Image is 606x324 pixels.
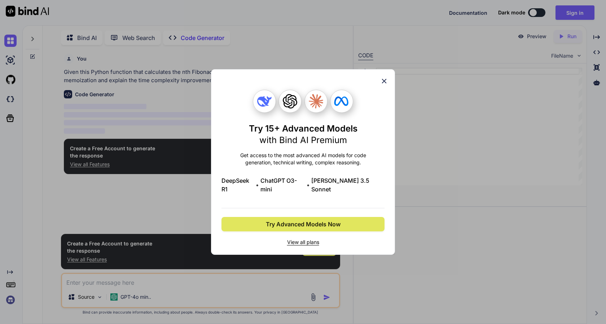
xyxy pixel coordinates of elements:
span: with Bind AI Premium [259,135,347,145]
span: ChatGPT O3-mini [260,176,305,194]
button: Try Advanced Models Now [221,217,385,231]
h1: Try 15+ Advanced Models [249,123,357,146]
span: DeepSeek R1 [221,176,254,194]
img: Deepseek [257,94,272,108]
p: Get access to the most advanced AI models for code generation, technical writing, complex reasoning. [221,152,385,166]
span: • [256,181,259,189]
span: Try Advanced Models Now [266,220,341,228]
span: View all plans [221,239,385,246]
span: • [307,181,310,189]
span: [PERSON_NAME] 3.5 Sonnet [311,176,385,194]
